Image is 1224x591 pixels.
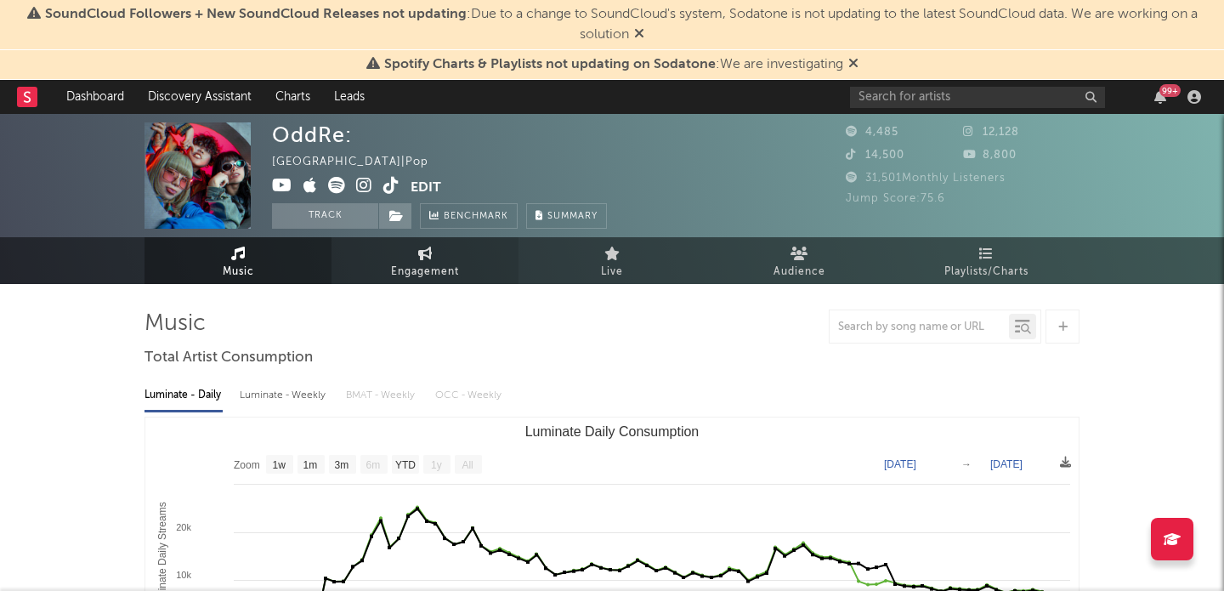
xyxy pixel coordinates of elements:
[420,203,518,229] a: Benchmark
[45,8,467,21] span: SoundCloud Followers + New SoundCloud Releases not updating
[240,381,329,410] div: Luminate - Weekly
[830,321,1009,334] input: Search by song name or URL
[234,459,260,471] text: Zoom
[525,424,700,439] text: Luminate Daily Consumption
[391,262,459,282] span: Engagement
[384,58,843,71] span: : We are investigating
[54,80,136,114] a: Dashboard
[1159,84,1181,97] div: 99 +
[45,8,1198,42] span: : Due to a change to SoundCloud's system, Sodatone is not updating to the latest SoundCloud data....
[322,80,377,114] a: Leads
[846,173,1006,184] span: 31,501 Monthly Listeners
[411,177,441,198] button: Edit
[331,237,518,284] a: Engagement
[395,459,416,471] text: YTD
[846,150,904,161] span: 14,500
[384,58,716,71] span: Spotify Charts & Playlists not updating on Sodatone
[963,150,1017,161] span: 8,800
[335,459,349,471] text: 3m
[462,459,473,471] text: All
[705,237,892,284] a: Audience
[366,459,381,471] text: 6m
[273,459,286,471] text: 1w
[272,203,378,229] button: Track
[547,212,598,221] span: Summary
[961,458,972,470] text: →
[963,127,1019,138] span: 12,128
[176,570,191,580] text: 10k
[944,262,1028,282] span: Playlists/Charts
[846,127,898,138] span: 4,485
[176,522,191,532] text: 20k
[263,80,322,114] a: Charts
[272,152,448,173] div: [GEOGRAPHIC_DATA] | Pop
[634,28,644,42] span: Dismiss
[303,459,318,471] text: 1m
[990,458,1023,470] text: [DATE]
[884,458,916,470] text: [DATE]
[850,87,1105,108] input: Search for artists
[526,203,607,229] button: Summary
[892,237,1079,284] a: Playlists/Charts
[444,207,508,227] span: Benchmark
[144,381,223,410] div: Luminate - Daily
[848,58,858,71] span: Dismiss
[1154,90,1166,104] button: 99+
[601,262,623,282] span: Live
[144,348,313,368] span: Total Artist Consumption
[518,237,705,284] a: Live
[846,193,945,204] span: Jump Score: 75.6
[431,459,442,471] text: 1y
[272,122,352,147] div: OddRe:
[773,262,825,282] span: Audience
[223,262,254,282] span: Music
[144,237,331,284] a: Music
[136,80,263,114] a: Discovery Assistant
